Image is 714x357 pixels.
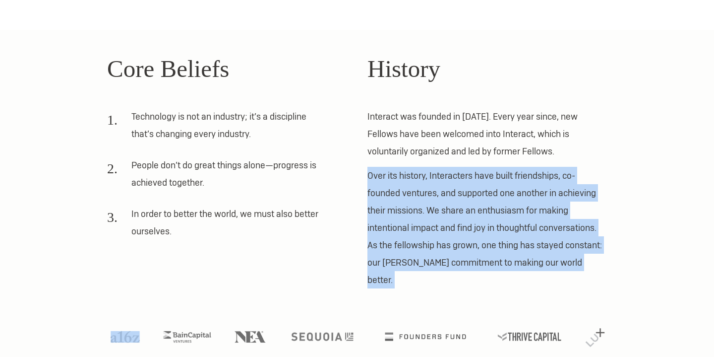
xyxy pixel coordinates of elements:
li: People don’t do great things alone—progress is achieved together. [107,156,326,198]
h2: Core Beliefs [107,51,347,87]
li: In order to better the world, we must also better ourselves. [107,205,326,247]
img: Lux Capital logo [586,328,605,347]
img: A16Z logo [111,331,139,343]
img: Founders Fund logo [385,333,466,341]
img: Sequoia logo [291,333,353,341]
p: Interact was founded in [DATE]. Every year since, new Fellows have been welcomed into Interact, w... [367,108,607,160]
p: Over its history, Interacters have built friendships, co-founded ventures, and supported one anot... [367,167,607,288]
h2: History [367,51,607,87]
img: Thrive Capital logo [498,333,561,341]
img: Bain Capital Ventures logo [163,331,211,343]
img: NEA logo [235,331,266,343]
li: Technology is not an industry; it’s a discipline that’s changing every industry. [107,108,326,149]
